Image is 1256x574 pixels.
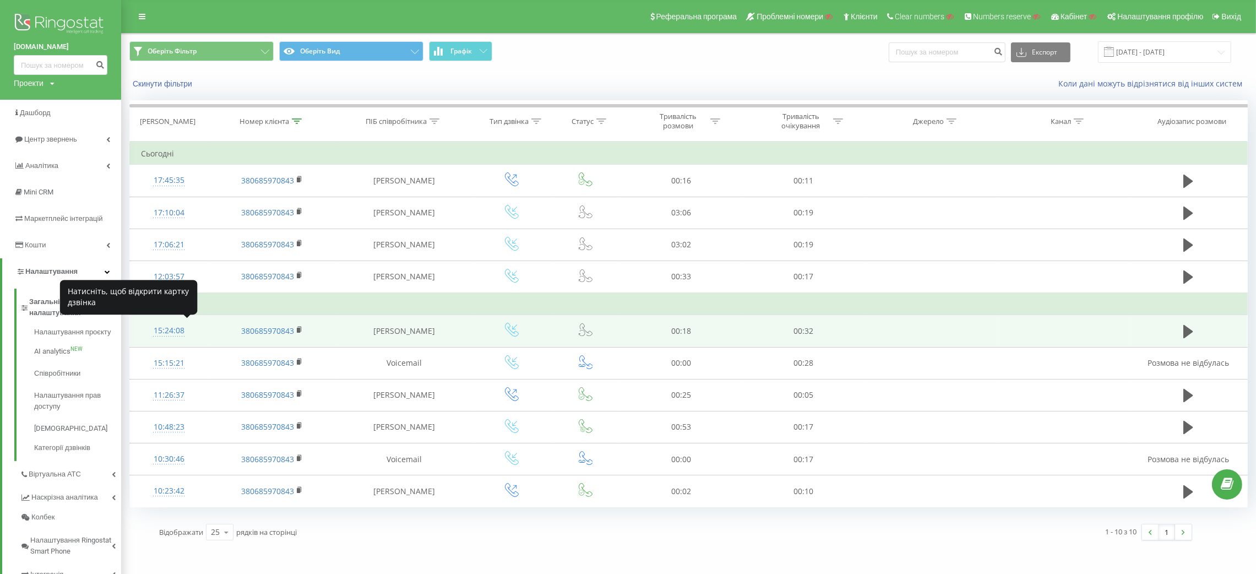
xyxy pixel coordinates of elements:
td: [PERSON_NAME] [335,379,472,411]
td: Voicemail [335,347,472,379]
a: Загальні налаштування [20,289,121,323]
span: Категорії дзвінків [34,442,90,453]
input: Пошук за номером [889,42,1005,62]
span: Наскрізна аналітика [31,492,98,503]
td: 03:06 [620,197,743,229]
span: Mini CRM [24,188,53,196]
div: 15:24:08 [141,320,197,342]
td: 00:00 [620,443,743,475]
span: Налаштування профілю [1117,12,1203,21]
td: 00:25 [620,379,743,411]
div: Проекти [14,78,44,89]
td: 00:17 [742,261,865,293]
div: Статус [572,117,594,126]
a: 380685970843 [241,207,294,218]
td: 00:33 [620,261,743,293]
span: Аналiтика [25,161,58,170]
input: Пошук за номером [14,55,107,75]
td: 00:16 [620,165,743,197]
span: Кошти [25,241,46,249]
div: 10:48:23 [141,416,197,438]
div: 17:10:04 [141,202,197,224]
div: Аудіозапис розмови [1157,117,1227,126]
span: Налаштування [25,267,78,275]
div: Канал [1051,117,1071,126]
span: Клієнти [851,12,878,21]
div: 17:45:35 [141,170,197,191]
td: 00:17 [742,443,865,475]
a: Коли дані можуть відрізнятися вiд інших систем [1058,78,1248,89]
span: Розмова не відбулась [1148,358,1229,368]
a: Колбек [20,507,121,527]
div: Номер клієнта [240,117,289,126]
div: 10:30:46 [141,448,197,470]
span: Налаштування прав доступу [34,390,116,412]
a: Співробітники [34,362,121,385]
td: [PERSON_NAME] [335,411,472,443]
a: Налаштування прав доступу [34,385,121,418]
div: 25 [211,527,220,538]
td: 00:17 [742,411,865,443]
span: Графік [450,47,472,55]
a: Категорії дзвінків [34,440,121,453]
a: 380685970843 [241,271,294,281]
span: Кабінет [1061,12,1088,21]
button: Графік [429,41,492,61]
span: AI analytics [34,346,70,357]
button: Оберіть Вид [279,41,423,61]
a: 380685970843 [241,486,294,496]
div: 12:03:57 [141,266,197,288]
a: 1 [1159,524,1175,540]
a: 380685970843 [241,389,294,400]
span: Проблемні номери [757,12,823,21]
td: 00:11 [742,165,865,197]
span: Розмова не відбулась [1148,454,1229,464]
div: Джерело [913,117,944,126]
span: Колбек [31,512,55,523]
a: 380685970843 [241,239,294,250]
a: Налаштування Ringostat Smart Phone [20,527,121,561]
td: 00:10 [742,475,865,507]
button: Скинути фільтри [129,79,198,89]
td: [PERSON_NAME] [335,475,472,507]
td: [PERSON_NAME] [335,197,472,229]
td: [PERSON_NAME] [335,165,472,197]
td: 00:32 [742,315,865,347]
span: [DEMOGRAPHIC_DATA] [34,423,107,434]
td: 00:19 [742,229,865,261]
div: ПІБ співробітника [366,117,427,126]
span: Налаштування Ringostat Smart Phone [30,535,112,557]
span: Віртуальна АТС [29,469,81,480]
td: [PERSON_NAME] [335,261,472,293]
div: Тип дзвінка [490,117,529,126]
td: 00:28 [742,347,865,379]
div: 10:23:42 [141,480,197,502]
td: Voicemail [335,443,472,475]
td: [PERSON_NAME] [335,229,472,261]
a: Віртуальна АТС [20,461,121,484]
td: [PERSON_NAME] [335,315,472,347]
a: Налаштування проєкту [34,327,121,340]
div: [PERSON_NAME] [140,117,195,126]
span: Numbers reserve [973,12,1031,21]
span: Оберіть Фільтр [148,47,197,56]
span: Маркетплейс інтеграцій [24,214,103,223]
td: 03:02 [620,229,743,261]
td: 00:53 [620,411,743,443]
a: [DEMOGRAPHIC_DATA] [34,418,121,440]
a: 380685970843 [241,421,294,432]
span: Загальні налаштування [29,296,110,318]
span: Центр звернень [24,135,77,143]
span: Співробітники [34,368,80,379]
a: Наскрізна аналітика [20,484,121,507]
td: Сьогодні [130,143,1248,165]
a: 380685970843 [241,326,294,336]
span: рядків на сторінці [236,527,297,537]
a: 380685970843 [241,454,294,464]
button: Експорт [1011,42,1070,62]
div: 1 - 10 з 10 [1105,526,1137,537]
a: AI analyticsNEW [34,340,121,362]
span: Дашборд [20,109,51,117]
td: 00:05 [742,379,865,411]
div: Тривалість очікування [771,112,830,131]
